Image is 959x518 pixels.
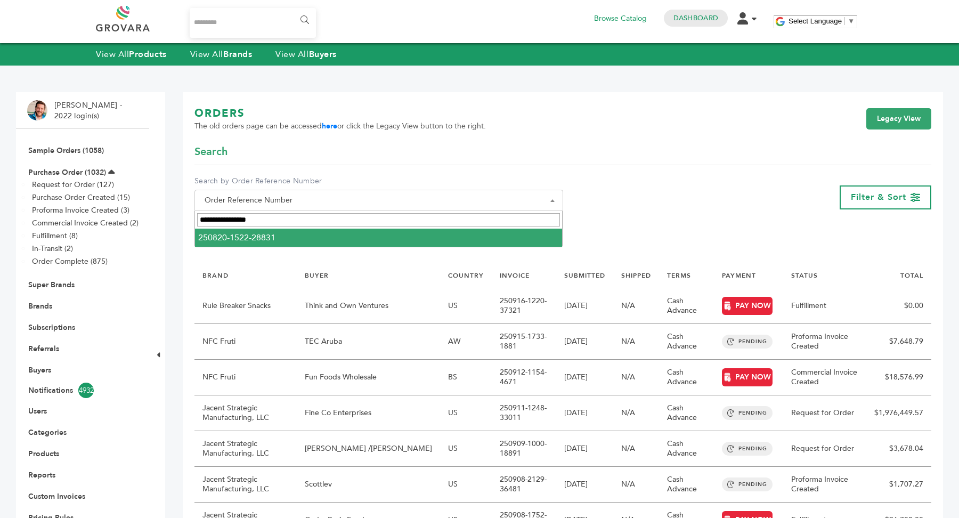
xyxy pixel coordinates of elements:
span: Select Language [789,17,842,25]
td: Fine Co Enterprises [297,395,440,431]
input: Search [197,213,560,226]
td: N/A [613,324,659,360]
td: 250916-1220-37321 [492,288,556,324]
span: Filter & Sort [851,191,906,203]
a: Custom Invoices [28,491,85,501]
span: The old orders page can be accessed or click the Legacy View button to the right. [194,121,486,132]
td: 250911-1248-33011 [492,395,556,431]
a: TOTAL [900,271,923,280]
td: US [440,288,492,324]
td: 250908-2129-36481 [492,467,556,503]
a: Purchase Order Created (15) [32,192,130,203]
td: [DATE] [556,360,613,395]
td: US [440,395,492,431]
a: SUBMITTED [564,271,605,280]
a: Dashboard [673,13,718,23]
td: $1,707.27 [866,467,931,503]
strong: Buyers [309,48,337,60]
td: Request for Order [783,431,866,467]
td: N/A [613,288,659,324]
td: Rule Breaker Snacks [194,288,297,324]
td: $3,678.04 [866,431,931,467]
span: PENDING [722,406,773,420]
td: $1,976,449.57 [866,395,931,431]
td: Jacent Strategic Manufacturing, LLC [194,395,297,431]
a: Super Brands [28,280,75,290]
a: Order Complete (875) [32,256,108,266]
a: BUYER [305,271,329,280]
span: PENDING [722,335,773,349]
a: Proforma Invoice Created (3) [32,205,129,215]
a: TERMS [667,271,691,280]
a: Select Language​ [789,17,855,25]
label: Search by Order Reference Number [194,176,563,187]
a: here [322,121,337,131]
td: NFC Fruti [194,360,297,395]
span: PENDING [722,477,773,491]
td: Think and Own Ventures [297,288,440,324]
td: N/A [613,467,659,503]
li: [PERSON_NAME] - 2022 login(s) [54,100,125,121]
a: Buyers [28,365,51,375]
td: Proforma Invoice Created [783,467,866,503]
td: N/A [613,395,659,431]
td: Jacent Strategic Manufacturing, LLC [194,467,297,503]
td: Cash Advance [659,360,714,395]
td: $18,576.99 [866,360,931,395]
td: N/A [613,360,659,395]
td: [DATE] [556,324,613,360]
td: US [440,467,492,503]
a: SHIPPED [621,271,651,280]
a: PAYMENT [722,271,756,280]
a: View AllBuyers [275,48,337,60]
td: NFC Fruti [194,324,297,360]
a: COUNTRY [448,271,484,280]
a: PAY NOW [722,368,773,386]
a: View AllProducts [96,48,167,60]
a: Legacy View [866,108,931,129]
li: 250820-1522-28831 [195,229,563,247]
td: 250912-1154-4671 [492,360,556,395]
a: Browse Catalog [594,13,647,25]
a: PAY NOW [722,297,773,315]
td: Cash Advance [659,467,714,503]
a: Fulfillment (8) [32,231,78,241]
td: [DATE] [556,467,613,503]
a: Reports [28,470,55,480]
input: Search... [190,8,316,38]
td: TEC Aruba [297,324,440,360]
span: Search [194,144,227,159]
td: Request for Order [783,395,866,431]
td: Cash Advance [659,431,714,467]
span: PENDING [722,442,773,456]
td: N/A [613,431,659,467]
td: Commercial Invoice Created [783,360,866,395]
a: Sample Orders (1058) [28,145,104,156]
span: ▼ [848,17,855,25]
h1: ORDERS [194,106,486,121]
a: In-Transit (2) [32,244,73,254]
a: View AllBrands [190,48,253,60]
strong: Brands [223,48,252,60]
a: Products [28,449,59,459]
a: Commercial Invoice Created (2) [32,218,139,228]
a: BRAND [202,271,229,280]
td: 250909-1000-18891 [492,431,556,467]
a: INVOICE [500,271,530,280]
td: US [440,431,492,467]
td: [PERSON_NAME] /[PERSON_NAME] [297,431,440,467]
a: Brands [28,301,52,311]
td: Scottlev [297,467,440,503]
td: AW [440,324,492,360]
td: BS [440,360,492,395]
td: $7,648.79 [866,324,931,360]
a: Purchase Order (1032) [28,167,106,177]
td: Cash Advance [659,324,714,360]
strong: Products [129,48,166,60]
a: Users [28,406,47,416]
td: Fulfillment [783,288,866,324]
td: [DATE] [556,288,613,324]
a: Notifications4932 [28,383,137,398]
span: 4932 [78,383,94,398]
td: Proforma Invoice Created [783,324,866,360]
